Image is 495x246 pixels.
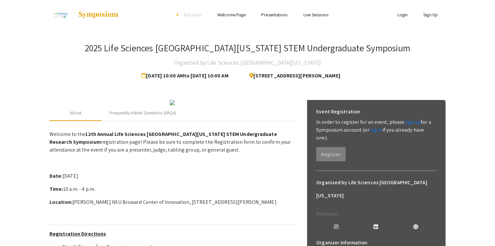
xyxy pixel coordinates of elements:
[49,7,71,23] img: 2025 Life Sciences South Florida STEM Undergraduate Symposium
[316,147,346,161] button: Register
[49,230,106,237] u: Registration Directions
[244,69,340,82] span: [STREET_ADDRESS][PERSON_NAME]
[369,126,382,133] a: log in
[397,12,408,18] a: Login
[316,176,436,202] h6: Organized by Life Sciences [GEOGRAPHIC_DATA][US_STATE]
[49,199,72,205] strong: Location:
[217,12,246,18] a: Welcome Page
[316,210,436,218] p: Follow on
[404,119,421,125] a: sign up
[49,185,295,193] p: 10 a.m. - 4 p.m.
[49,131,277,145] strong: 12th Annual Life Sciences [GEOGRAPHIC_DATA][US_STATE] STEM Undergraduate Research Symposium
[85,42,411,54] h3: 2025 Life Sciences [GEOGRAPHIC_DATA][US_STATE] STEM Undergraduate Symposium
[423,12,438,18] a: Sign Up
[49,130,295,154] p: Welcome to the registration page! Please be sure to complete the Registration form to confirm you...
[49,198,295,206] p: [PERSON_NAME] NSU Broward Center of Innovation, [STREET_ADDRESS][PERSON_NAME]
[110,109,176,116] div: Frequently Asked Questions (FAQs)
[78,11,119,19] img: Symposium by ForagerOne
[49,172,295,180] p: [DATE]
[174,56,321,69] h4: Organized by Life Sciences [GEOGRAPHIC_DATA][US_STATE]
[49,7,119,23] a: 2025 Life Sciences South Florida STEM Undergraduate Symposium
[316,118,436,142] p: In order to register for an event, please for a Symposium account (or if you already have one).
[141,69,231,82] span: [DATE] 10:00 AM to [DATE] 10:00 AM
[49,186,63,192] strong: Time:
[70,109,82,116] div: About
[170,100,175,105] img: 32153a09-f8cb-4114-bf27-cfb6bc84fc69.png
[316,105,360,118] h6: Event Registration
[49,172,63,179] strong: Date:
[261,12,287,18] a: Presentations
[184,12,202,18] span: Exit Event
[176,13,180,17] div: arrow_back_ios
[303,12,328,18] a: Live Sessions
